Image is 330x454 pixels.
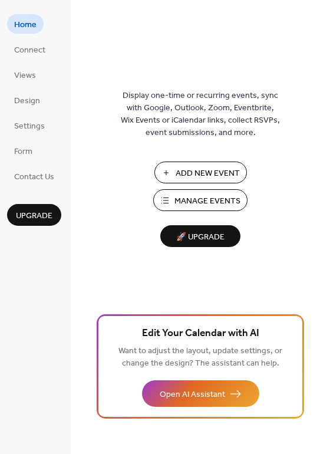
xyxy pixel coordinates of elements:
[7,116,52,135] a: Settings
[160,225,240,247] button: 🚀 Upgrade
[7,14,44,34] a: Home
[14,95,40,107] span: Design
[14,19,37,31] span: Home
[160,389,225,401] span: Open AI Assistant
[153,189,247,211] button: Manage Events
[16,210,52,222] span: Upgrade
[7,40,52,59] a: Connect
[7,204,61,226] button: Upgrade
[167,229,233,245] span: 🚀 Upgrade
[14,44,45,57] span: Connect
[154,162,247,183] button: Add New Event
[7,141,39,160] a: Form
[7,166,61,186] a: Contact Us
[7,65,43,84] a: Views
[121,90,280,139] span: Display one-time or recurring events, sync with Google, Outlook, Zoom, Eventbrite, Wix Events or ...
[174,195,240,208] span: Manage Events
[14,120,45,133] span: Settings
[118,343,282,371] span: Want to adjust the layout, update settings, or change the design? The assistant can help.
[176,167,240,180] span: Add New Event
[7,90,47,110] a: Design
[142,325,259,342] span: Edit Your Calendar with AI
[14,171,54,183] span: Contact Us
[142,380,259,407] button: Open AI Assistant
[14,146,32,158] span: Form
[14,70,36,82] span: Views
